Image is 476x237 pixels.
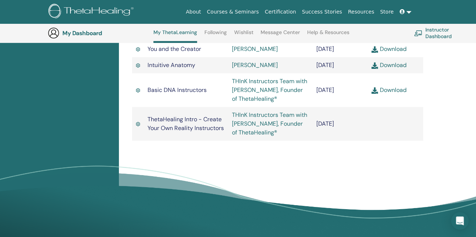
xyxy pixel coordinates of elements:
[232,77,307,103] a: THInK Instructors Team with [PERSON_NAME], Founder of ThetaHealing®
[371,61,406,69] a: Download
[136,46,140,52] img: Active Certificate
[148,115,224,132] span: ThetaHealing Intro - Create Your Own Reality Instructors
[234,29,254,41] a: Wishlist
[148,45,201,53] span: You and the Creator
[232,111,307,136] a: THInK Instructors Team with [PERSON_NAME], Founder of ThetaHealing®
[313,73,368,107] td: [DATE]
[48,4,136,20] img: logo.png
[451,212,469,230] div: Open Intercom Messenger
[377,5,397,19] a: Store
[232,61,278,69] a: [PERSON_NAME]
[345,5,377,19] a: Resources
[204,5,262,19] a: Courses & Seminars
[414,25,474,41] a: Instructor Dashboard
[371,87,378,94] img: download.svg
[261,29,300,41] a: Message Center
[148,86,207,94] span: Basic DNA Instructors
[204,29,227,41] a: Following
[299,5,345,19] a: Success Stories
[313,41,368,57] td: [DATE]
[62,30,136,37] h3: My Dashboard
[48,27,59,39] img: generic-user-icon.jpg
[153,29,197,43] a: My ThetaLearning
[136,62,140,68] img: Active Certificate
[371,62,378,69] img: download.svg
[136,87,140,93] img: Active Certificate
[313,57,368,73] td: [DATE]
[262,5,299,19] a: Certification
[183,5,204,19] a: About
[136,121,140,127] img: Active Certificate
[371,86,406,94] a: Download
[414,30,422,36] img: chalkboard-teacher.svg
[371,45,406,53] a: Download
[371,46,378,53] img: download.svg
[232,45,278,53] a: [PERSON_NAME]
[307,29,349,41] a: Help & Resources
[148,61,195,69] span: Intuitive Anatomy
[313,107,368,141] td: [DATE]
